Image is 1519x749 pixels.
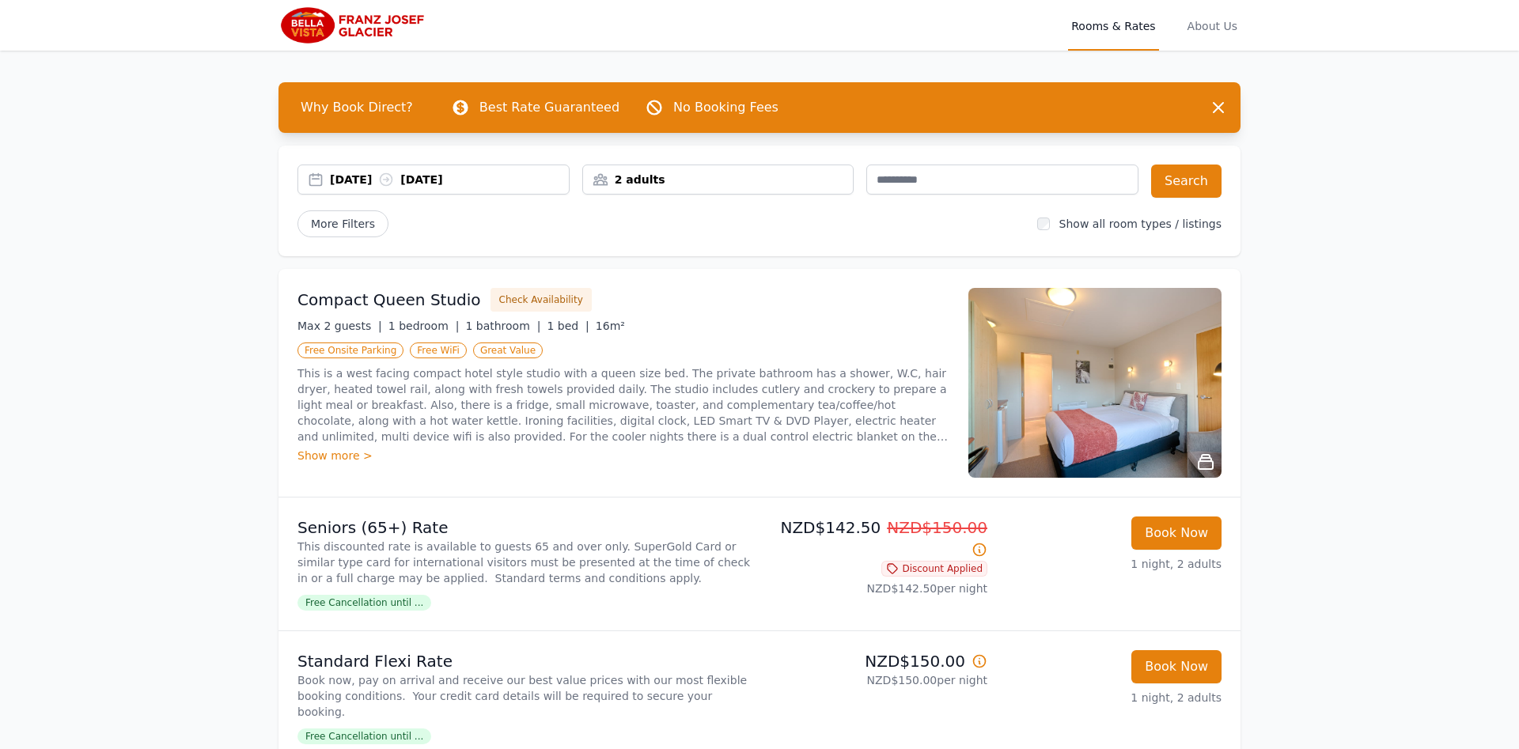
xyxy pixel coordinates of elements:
[297,595,431,611] span: Free Cancellation until ...
[881,561,987,577] span: Discount Applied
[1131,650,1222,683] button: Book Now
[297,650,753,672] p: Standard Flexi Rate
[297,320,382,332] span: Max 2 guests |
[766,516,987,561] p: NZD$142.50
[1131,516,1222,550] button: Book Now
[465,320,540,332] span: 1 bathroom |
[297,672,753,720] p: Book now, pay on arrival and receive our best value prices with our most flexible booking conditi...
[887,518,987,537] span: NZD$150.00
[330,172,569,187] div: [DATE] [DATE]
[766,650,987,672] p: NZD$150.00
[297,728,431,744] span: Free Cancellation until ...
[297,342,403,358] span: Free Onsite Parking
[297,539,753,586] p: This discounted rate is available to guests 65 and over only. SuperGold Card or similar type card...
[1151,165,1222,198] button: Search
[388,320,460,332] span: 1 bedroom |
[297,448,949,463] div: Show more >
[278,6,431,44] img: Bella Vista Franz Josef Glacier
[547,320,589,332] span: 1 bed |
[596,320,625,332] span: 16m²
[297,289,481,311] h3: Compact Queen Studio
[491,288,592,312] button: Check Availability
[1059,218,1222,230] label: Show all room types / listings
[479,98,619,117] p: Best Rate Guaranteed
[410,342,467,358] span: Free WiFi
[288,92,426,123] span: Why Book Direct?
[297,365,949,444] p: This is a west facing compact hotel style studio with a queen size bed. The private bathroom has ...
[766,672,987,688] p: NZD$150.00 per night
[583,172,854,187] div: 2 adults
[297,516,753,539] p: Seniors (65+) Rate
[1000,556,1222,572] p: 1 night, 2 adults
[766,581,987,596] p: NZD$142.50 per night
[473,342,543,358] span: Great Value
[1000,690,1222,705] p: 1 night, 2 adults
[673,98,778,117] p: No Booking Fees
[297,210,388,237] span: More Filters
